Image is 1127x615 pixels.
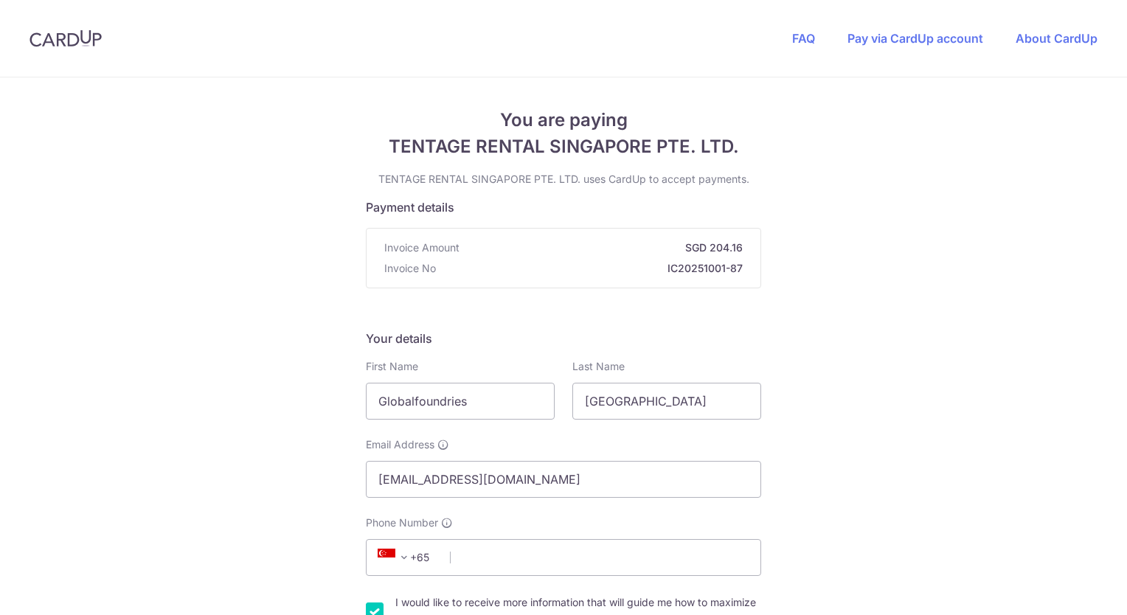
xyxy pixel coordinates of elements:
[847,31,983,46] a: Pay via CardUp account
[1016,31,1097,46] a: About CardUp
[792,31,815,46] a: FAQ
[366,515,438,530] span: Phone Number
[572,359,625,374] label: Last Name
[366,461,761,498] input: Email address
[572,383,761,420] input: Last name
[373,549,440,566] span: +65
[366,359,418,374] label: First Name
[366,172,761,187] p: TENTAGE RENTAL SINGAPORE PTE. LTD. uses CardUp to accept payments.
[366,107,761,133] span: You are paying
[30,29,102,47] img: CardUp
[378,549,413,566] span: +65
[384,261,436,276] span: Invoice No
[366,133,761,160] span: TENTAGE RENTAL SINGAPORE PTE. LTD.
[384,240,460,255] span: Invoice Amount
[465,240,743,255] strong: SGD 204.16
[366,437,434,452] span: Email Address
[366,330,761,347] h5: Your details
[366,198,761,216] h5: Payment details
[366,383,555,420] input: First name
[442,261,743,276] strong: IC20251001-87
